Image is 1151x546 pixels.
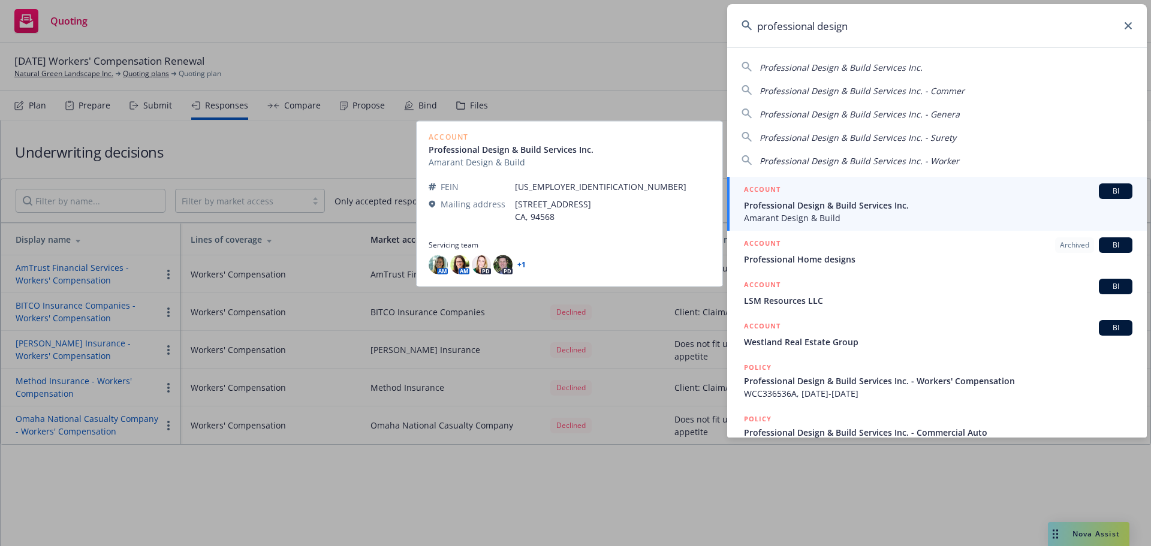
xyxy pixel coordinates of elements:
h5: POLICY [744,361,772,373]
span: Archived [1060,240,1089,251]
h5: POLICY [744,413,772,425]
a: ACCOUNTBILSM Resources LLC [727,272,1147,313]
input: Search... [727,4,1147,47]
h5: ACCOUNT [744,279,781,293]
span: BI [1104,281,1128,292]
span: LSM Resources LLC [744,294,1132,307]
span: Professional Home designs [744,253,1132,266]
span: Professional Design & Build Services Inc. - Worker [760,155,959,167]
h5: ACCOUNT [744,183,781,198]
h5: ACCOUNT [744,237,781,252]
a: ACCOUNTArchivedBIProfessional Home designs [727,231,1147,272]
h5: ACCOUNT [744,320,781,334]
span: BI [1104,186,1128,197]
span: Professional Design & Build Services Inc. - Surety [760,132,956,143]
a: POLICYProfessional Design & Build Services Inc. - Commercial Auto [727,406,1147,458]
span: Professional Design & Build Services Inc. [744,199,1132,212]
a: POLICYProfessional Design & Build Services Inc. - Workers' CompensationWCC336536A, [DATE]-[DATE] [727,355,1147,406]
a: ACCOUNTBIWestland Real Estate Group [727,313,1147,355]
span: Professional Design & Build Services Inc. - Commer [760,85,965,96]
span: WCC336536A, [DATE]-[DATE] [744,387,1132,400]
span: BI [1104,322,1128,333]
a: ACCOUNTBIProfessional Design & Build Services Inc.Amarant Design & Build [727,177,1147,231]
span: BI [1104,240,1128,251]
span: Professional Design & Build Services Inc. - Genera [760,108,960,120]
span: Professional Design & Build Services Inc. [760,62,923,73]
span: Professional Design & Build Services Inc. - Commercial Auto [744,426,1132,439]
span: Professional Design & Build Services Inc. - Workers' Compensation [744,375,1132,387]
span: Westland Real Estate Group [744,336,1132,348]
span: Amarant Design & Build [744,212,1132,224]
